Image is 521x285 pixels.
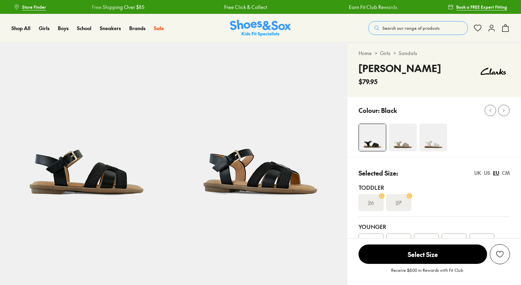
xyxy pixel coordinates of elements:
span: 32 [479,238,485,246]
button: Search our range of products [368,21,468,35]
a: Free Shipping Over $85 [92,3,144,11]
a: Home [359,50,372,57]
div: US [484,169,490,177]
span: 30 [423,238,430,246]
h4: [PERSON_NAME] [359,61,441,75]
p: Receive $8.00 in Rewards with Fit Club [391,267,463,279]
a: Sandals [399,50,417,57]
span: Book a FREE Expert Fitting [456,4,507,10]
p: Black [381,106,397,115]
img: 5-553632_1 [174,42,347,216]
span: 28 [368,238,374,246]
div: Younger [359,222,510,231]
span: Select Size [359,244,487,264]
div: > > [359,50,510,57]
a: Book a FREE Expert Fitting [448,1,507,13]
a: Girls [39,25,50,32]
span: Search our range of products [382,25,440,31]
a: Sale [154,25,164,32]
a: Earn Fit Club Rewards [349,3,397,11]
div: Toddler [359,183,510,192]
p: Selected Size: [359,168,398,178]
div: EU [493,169,499,177]
a: Brands [129,25,145,32]
a: Girls [380,50,390,57]
s: 26 [368,198,374,207]
a: Boys [58,25,69,32]
span: Store Finder [22,4,46,10]
a: Shop All [11,25,30,32]
button: Select Size [359,244,487,264]
a: Free Click & Collect [224,3,267,11]
img: 4-553625_1 [420,124,447,151]
div: CM [502,169,510,177]
a: School [77,25,91,32]
img: SNS_Logo_Responsive.svg [230,20,291,37]
s: 27 [396,198,401,207]
a: Store Finder [14,1,46,13]
span: 29 [396,238,401,246]
div: UK [474,169,481,177]
p: Colour: [359,106,380,115]
a: Sneakers [100,25,121,32]
img: 4-553870_1 [389,124,417,151]
button: Add to Wishlist [490,244,510,264]
span: $79.95 [359,77,378,86]
img: Vendor logo [477,61,510,82]
span: 31 [452,238,456,246]
img: 4-553631_1 [359,124,386,151]
a: Shoes & Sox [230,20,291,37]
